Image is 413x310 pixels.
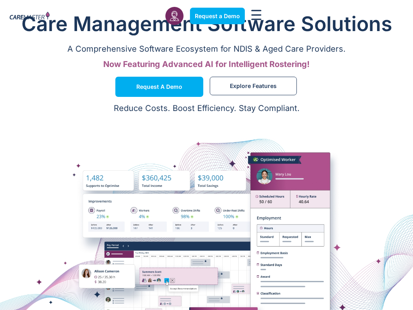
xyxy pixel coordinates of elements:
[103,59,310,69] span: Now Featuring Advanced AI for Intelligent Rostering!
[210,77,297,95] a: Explore Features
[10,12,50,21] img: CareMaster Logo
[230,84,277,88] span: Explore Features
[136,85,182,89] span: Request a Demo
[115,77,203,97] a: Request a Demo
[190,8,245,24] a: Request a Demo
[195,13,240,19] span: Request a Demo
[5,103,408,113] p: Reduce Costs. Boost Efficiency. Stay Compliant.
[8,44,405,54] p: A Comprehensive Software Ecosystem for NDIS & Aged Care Providers.
[251,10,261,22] div: Menu Toggle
